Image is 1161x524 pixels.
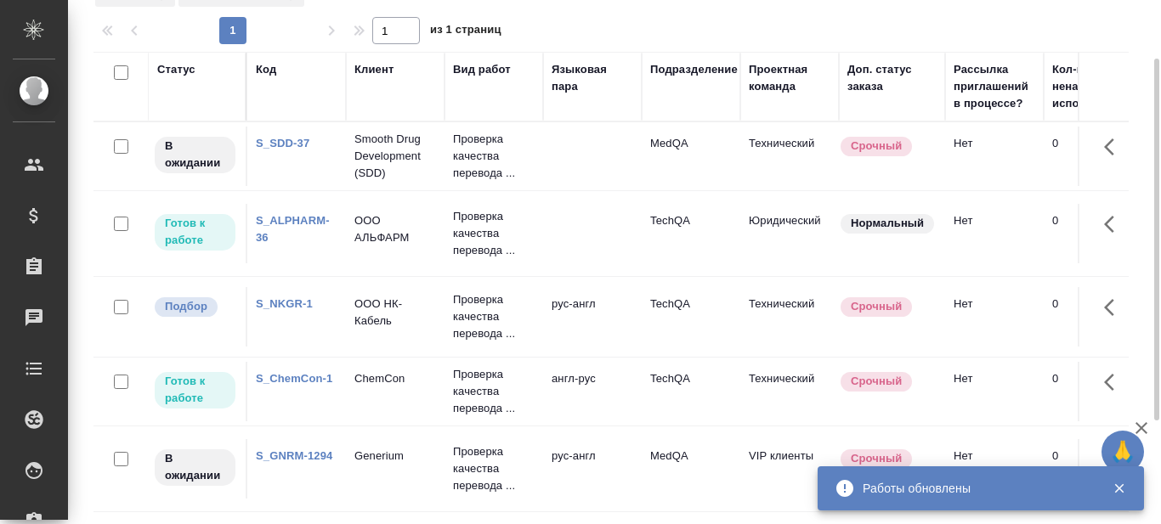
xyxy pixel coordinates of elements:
[453,61,511,78] div: Вид работ
[1052,61,1154,112] div: Кол-во неназначенных исполнителей
[354,131,436,182] p: Smooth Drug Development (SDD)
[1094,439,1135,480] button: Здесь прячутся важные кнопки
[1094,362,1135,403] button: Здесь прячутся важные кнопки
[453,131,535,182] p: Проверка качества перевода ...
[1108,434,1137,470] span: 🙏
[552,61,633,95] div: Языковая пара
[256,372,332,385] a: S_ChemCon-1
[851,215,924,232] p: Нормальный
[543,287,642,347] td: рус-англ
[1094,287,1135,328] button: Здесь прячутся важные кнопки
[453,291,535,342] p: Проверка качества перевода ...
[749,61,830,95] div: Проектная команда
[945,287,1044,347] td: Нет
[153,370,237,410] div: Исполнитель может приступить к работе
[954,61,1035,112] div: Рассылка приглашений в процессе?
[256,61,276,78] div: Код
[153,212,237,252] div: Исполнитель может приступить к работе
[165,298,207,315] p: Подбор
[740,287,839,347] td: Технический
[642,439,740,499] td: MedQA
[165,215,225,249] p: Готов к работе
[354,296,436,330] p: ООО НК-Кабель
[642,127,740,186] td: MedQA
[1102,431,1144,473] button: 🙏
[354,61,394,78] div: Клиент
[153,135,237,175] div: Исполнитель назначен, приступать к работе пока рано
[851,298,902,315] p: Срочный
[642,287,740,347] td: TechQA
[453,366,535,417] p: Проверка качества перевода ...
[543,362,642,421] td: англ-рус
[642,204,740,263] td: TechQA
[453,208,535,259] p: Проверка качества перевода ...
[650,61,738,78] div: Подразделение
[165,373,225,407] p: Готов к работе
[1094,204,1135,245] button: Здесь прячутся важные кнопки
[945,127,1044,186] td: Нет
[354,448,436,465] p: Generium
[256,214,330,244] a: S_ALPHARM-36
[1094,127,1135,167] button: Здесь прячутся важные кнопки
[740,127,839,186] td: Технический
[256,449,332,462] a: S_GNRM-1294
[851,373,902,390] p: Срочный
[945,204,1044,263] td: Нет
[453,443,535,494] p: Проверка качества перевода ...
[165,450,225,484] p: В ожидании
[256,297,313,310] a: S_NKGR-1
[430,20,501,44] span: из 1 страниц
[945,439,1044,499] td: Нет
[1102,481,1136,496] button: Закрыть
[354,212,436,246] p: ООО АЛЬФАРМ
[847,61,937,95] div: Доп. статус заказа
[153,296,237,318] div: Можно подбирать исполнителей
[851,450,902,467] p: Срочный
[543,439,642,499] td: рус-англ
[945,362,1044,421] td: Нет
[153,448,237,487] div: Исполнитель назначен, приступать к работе пока рано
[165,138,225,172] p: В ожидании
[851,138,902,155] p: Срочный
[740,204,839,263] td: Юридический
[740,439,839,499] td: VIP клиенты
[642,362,740,421] td: TechQA
[256,137,309,149] a: S_SDD-37
[863,480,1087,497] div: Работы обновлены
[354,370,436,387] p: ChemCon
[157,61,195,78] div: Статус
[740,362,839,421] td: Технический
